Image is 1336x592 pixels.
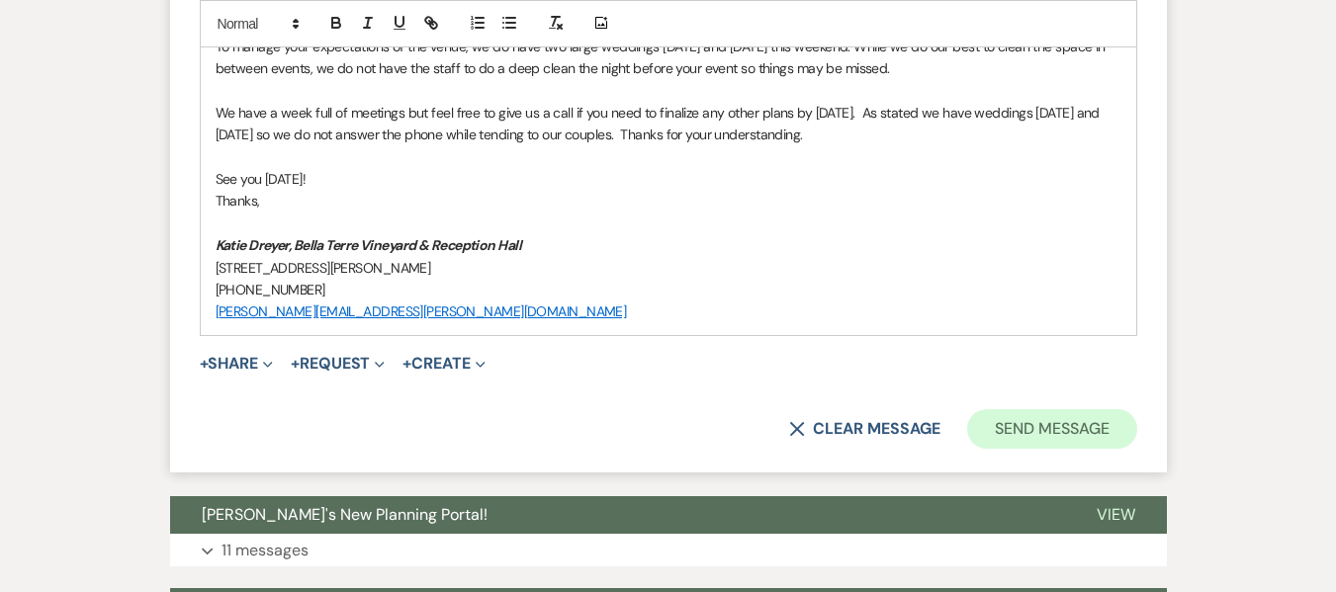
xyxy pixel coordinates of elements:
[402,356,485,372] button: Create
[170,496,1065,534] button: [PERSON_NAME]'s New Planning Portal!
[200,356,209,372] span: +
[1097,504,1135,525] span: View
[202,504,488,525] span: [PERSON_NAME]'s New Planning Portal!
[216,168,1121,190] p: See you [DATE]!
[200,356,274,372] button: Share
[216,302,627,320] a: [PERSON_NAME][EMAIL_ADDRESS][PERSON_NAME][DOMAIN_NAME]
[216,236,521,254] em: Katie Dreyer, Bella Terre Vineyard & Reception Hall
[216,279,1121,300] p: [PHONE_NUMBER]
[789,421,939,437] button: Clear message
[291,356,385,372] button: Request
[967,409,1136,449] button: Send Message
[291,356,300,372] span: +
[1065,496,1167,534] button: View
[216,102,1121,146] p: We have a week full of meetings but feel free to give us a call if you need to finalize any other...
[222,538,309,563] p: 11 messages
[216,36,1121,80] p: To manage your expectations of the venue, we do have two large weddings [DATE] and [DATE] this we...
[216,257,1121,279] p: [STREET_ADDRESS][PERSON_NAME]
[216,190,1121,211] p: Thanks,
[402,356,411,372] span: +
[170,534,1167,567] button: 11 messages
